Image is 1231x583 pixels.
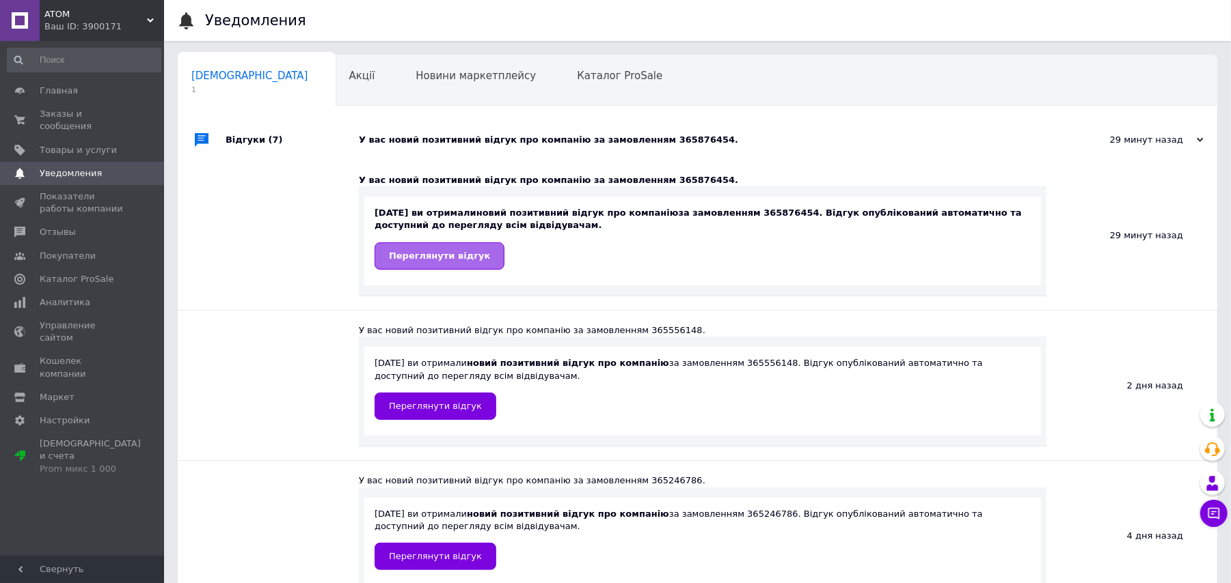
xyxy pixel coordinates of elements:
[1067,134,1204,146] div: 29 минут назад
[40,319,126,344] span: Управление сайтом
[359,174,1046,186] div: У вас новий позитивний відгук про компанію за замовленням 365876454.
[40,226,76,238] span: Отзывы
[40,355,126,380] span: Кошелек компании
[40,414,90,427] span: Настройки
[375,508,1031,570] div: [DATE] ви отримали за замовленням 365246786. Відгук опублікований автоматично та доступний до пер...
[375,242,504,270] a: Переглянути відгук
[40,108,126,132] span: Заказы и сообщения
[40,250,96,262] span: Покупатели
[1046,160,1217,310] div: 29 минут назад
[40,391,75,403] span: Маркет
[7,48,161,72] input: Поиск
[467,358,669,368] b: новий позитивний відгук про компанію
[577,70,662,82] span: Каталог ProSale
[1046,311,1217,460] div: 2 дня назад
[375,543,496,570] a: Переглянути відгук
[44,8,147,20] span: ATOM
[40,273,113,285] span: Каталог ProSale
[359,474,1046,487] div: У вас новий позитивний відгук про компанію за замовленням 365246786.
[375,357,1031,419] div: [DATE] ви отримали за замовленням 365556148. Відгук опублікований автоматично та доступний до пер...
[40,85,78,97] span: Главная
[1200,500,1228,527] button: Чат с покупателем
[359,324,1046,337] div: У вас новий позитивний відгук про компанію за замовленням 365556148.
[40,438,141,475] span: [DEMOGRAPHIC_DATA] и счета
[44,20,164,33] div: Ваш ID: 3900171
[349,70,375,82] span: Акції
[40,190,126,215] span: Показатели работы компании
[226,119,359,160] div: Відгуки
[389,551,482,561] span: Переглянути відгук
[416,70,536,82] span: Новини маркетплейсу
[40,296,90,309] span: Аналитика
[359,134,1067,146] div: У вас новий позитивний відгук про компанію за замовленням 365876454.
[389,251,490,261] span: Переглянути відгук
[375,393,496,420] a: Переглянути відгук
[205,12,306,29] h1: Уведомления
[191,70,308,82] span: [DEMOGRAPHIC_DATA]
[389,401,482,411] span: Переглянути відгук
[269,134,283,145] span: (7)
[40,144,117,156] span: Товары и услуги
[40,167,102,180] span: Уведомления
[191,85,308,95] span: 1
[476,208,679,218] b: новий позитивний відгук про компанію
[40,463,141,475] div: Prom микс 1 000
[375,207,1031,269] div: [DATE] ви отримали за замовленням 365876454. Відгук опублікований автоматично та доступний до пер...
[467,509,669,519] b: новий позитивний відгук про компанію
